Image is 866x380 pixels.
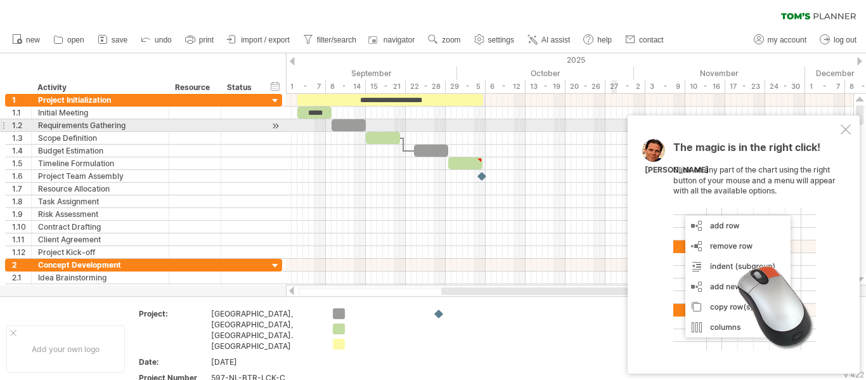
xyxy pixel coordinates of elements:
a: settings [471,32,518,48]
a: AI assist [524,32,574,48]
span: my account [768,36,806,44]
div: Idea Brainstorming [38,272,162,284]
div: Add your own logo [6,325,125,373]
div: 1 - 7 [286,80,326,93]
div: 1 - 7 [805,80,845,93]
a: my account [751,32,810,48]
a: open [50,32,88,48]
a: zoom [425,32,464,48]
div: 1.5 [12,157,31,169]
div: 8 - 14 [326,80,366,93]
div: Client Agreement [38,233,162,246]
div: Initial Meeting [38,107,162,119]
div: Click on any part of the chart using the right button of your mouse and a menu will appear with a... [673,142,838,350]
div: Risk Assessment [38,208,162,220]
div: Project Initialization [38,94,162,106]
div: Task Assignment [38,195,162,207]
div: Resource [175,81,214,94]
a: filter/search [300,32,360,48]
a: new [9,32,44,48]
div: 15 - 21 [366,80,406,93]
div: October 2025 [457,67,634,80]
div: Contract Drafting [38,221,162,233]
div: 20 - 26 [565,80,605,93]
div: 1.8 [12,195,31,207]
span: AI assist [541,36,570,44]
div: [PERSON_NAME] [645,165,709,176]
div: 10 - 16 [685,80,725,93]
div: 1.10 [12,221,31,233]
span: open [67,36,84,44]
div: Project: [139,308,209,319]
a: log out [817,32,860,48]
div: 1 [12,94,31,106]
div: 1.11 [12,233,31,246]
a: print [182,32,217,48]
span: zoom [442,36,460,44]
span: save [112,36,127,44]
div: 1.6 [12,170,31,182]
span: print [199,36,214,44]
div: Date: [139,357,209,367]
div: 2.1 [12,272,31,284]
div: 2.2 [12,284,31,296]
a: help [580,32,616,48]
div: Concept Development [38,259,162,271]
span: help [597,36,612,44]
a: navigator [366,32,418,48]
div: Resource Allocation [38,183,162,195]
a: contact [622,32,668,48]
span: navigator [384,36,415,44]
div: 2 [12,259,31,271]
div: 13 - 19 [526,80,565,93]
a: import / export [224,32,294,48]
div: 1.1 [12,107,31,119]
div: Requirements Gathering [38,119,162,131]
div: v 422 [844,370,864,379]
div: 1.4 [12,145,31,157]
div: November 2025 [634,67,805,80]
span: settings [488,36,514,44]
div: 22 - 28 [406,80,446,93]
span: undo [155,36,172,44]
a: save [94,32,131,48]
div: 1.7 [12,183,31,195]
span: log out [834,36,856,44]
div: 27 - 2 [605,80,645,93]
div: 1.9 [12,208,31,220]
div: Style Identification [38,284,162,296]
div: September 2025 [286,67,457,80]
div: Scope Definition [38,132,162,144]
div: 3 - 9 [645,80,685,93]
div: Activity [37,81,162,94]
div: Project Kick-off [38,246,162,258]
div: 24 - 30 [765,80,805,93]
span: The magic is in the right click! [673,141,820,160]
div: [GEOGRAPHIC_DATA], [GEOGRAPHIC_DATA], [GEOGRAPHIC_DATA]. [GEOGRAPHIC_DATA] [211,308,318,351]
div: [DATE] [211,357,318,367]
a: undo [138,32,176,48]
div: 6 - 12 [486,80,526,93]
div: Timeline Formulation [38,157,162,169]
span: new [26,36,40,44]
div: 1.2 [12,119,31,131]
div: 1.12 [12,246,31,258]
span: contact [639,36,664,44]
div: 29 - 5 [446,80,486,93]
div: Project Team Assembly [38,170,162,182]
div: Budget Estimation [38,145,162,157]
div: Status [227,81,255,94]
span: import / export [241,36,290,44]
div: 1.3 [12,132,31,144]
div: scroll to activity [269,119,281,133]
span: filter/search [317,36,356,44]
div: 17 - 23 [725,80,765,93]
